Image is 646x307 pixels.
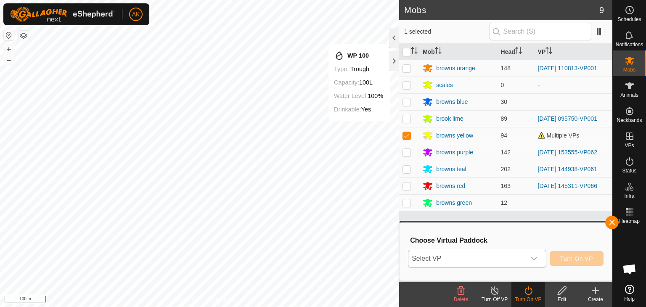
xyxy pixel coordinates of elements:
[501,65,511,71] span: 148
[501,82,504,88] span: 0
[511,296,545,303] div: Turn On VP
[613,281,646,305] a: Help
[501,166,511,172] span: 202
[408,250,526,267] span: Select VP
[334,106,361,113] label: Drinkable:
[619,219,640,224] span: Heatmap
[454,296,469,302] span: Delete
[545,296,579,303] div: Edit
[436,148,473,157] div: browns purple
[501,183,511,189] span: 163
[410,236,604,244] h3: Choose Virtual Paddock
[436,198,472,207] div: browns green
[498,44,535,60] th: Head
[334,66,349,72] label: Type:
[4,30,14,40] button: Reset Map
[538,65,597,71] a: [DATE] 110813-VP001
[526,250,543,267] div: dropdown trigger
[19,31,29,41] button: Map Layers
[4,55,14,65] button: –
[334,104,383,114] div: Yes
[436,98,468,106] div: browns blue
[334,77,383,87] div: 100L
[490,23,591,40] input: Search (S)
[560,255,593,262] span: Turn On VP
[411,48,418,55] p-sorticon: Activate to sort
[419,44,497,60] th: Mob
[334,91,383,101] div: 100%
[617,17,641,22] span: Schedules
[132,10,140,19] span: AK
[535,194,612,211] td: -
[538,149,597,156] a: [DATE] 153555-VP062
[10,7,115,22] img: Gallagher Logo
[501,132,508,139] span: 94
[436,131,473,140] div: browns yellow
[436,81,453,90] div: scales
[167,296,198,304] a: Privacy Policy
[616,42,643,47] span: Notifications
[538,166,597,172] a: [DATE] 144938-VP061
[515,48,522,55] p-sorticon: Activate to sort
[208,296,233,304] a: Contact Us
[436,182,465,191] div: browns red
[617,118,642,123] span: Neckbands
[501,199,508,206] span: 12
[334,79,359,86] label: Capacity:
[599,4,604,16] span: 9
[538,183,597,189] a: [DATE] 145311-VP066
[350,66,369,72] span: trough
[501,149,511,156] span: 142
[538,115,597,122] a: [DATE] 095750-VP001
[435,48,442,55] p-sorticon: Activate to sort
[334,93,368,99] label: Water Level:
[622,168,636,173] span: Status
[4,44,14,54] button: +
[550,251,604,266] button: Turn On VP
[538,132,580,139] span: Multiple VPs
[436,64,475,73] div: browns orange
[545,48,552,55] p-sorticon: Activate to sort
[404,27,489,36] span: 1 selected
[624,296,635,302] span: Help
[501,115,508,122] span: 89
[436,114,463,123] div: brook lime
[334,50,383,61] div: WP 100
[535,77,612,93] td: -
[535,93,612,110] td: -
[436,165,466,174] div: browns teal
[623,67,635,72] span: Mobs
[535,44,612,60] th: VP
[624,193,634,198] span: Infra
[579,296,612,303] div: Create
[625,143,634,148] span: VPs
[501,98,508,105] span: 30
[404,5,599,15] h2: Mobs
[478,296,511,303] div: Turn Off VP
[617,257,642,282] div: Open chat
[620,93,638,98] span: Animals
